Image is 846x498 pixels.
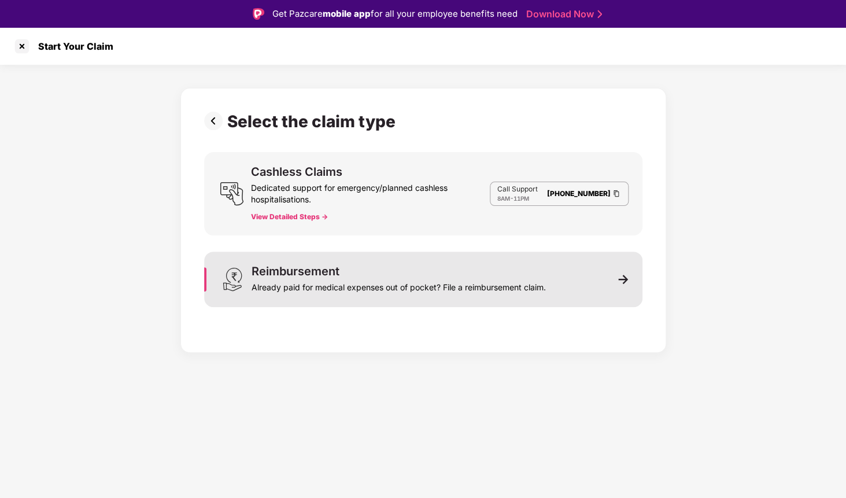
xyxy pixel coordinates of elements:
div: Cashless Claims [251,166,342,178]
a: [PHONE_NUMBER] [547,189,611,198]
div: - [497,194,538,203]
div: Get Pazcare for all your employee benefits need [272,7,518,21]
img: Stroke [597,8,602,20]
div: Select the claim type [227,112,400,131]
a: Download Now [526,8,599,20]
img: svg+xml;base64,PHN2ZyB3aWR0aD0iMjQiIGhlaWdodD0iMzEiIHZpZXdCb3g9IjAgMCAyNCAzMSIgZmlsbD0ibm9uZSIgeG... [220,267,245,292]
strong: mobile app [323,8,371,19]
button: View Detailed Steps -> [251,212,328,222]
img: Clipboard Icon [612,189,621,198]
img: Logo [253,8,264,20]
img: svg+xml;base64,PHN2ZyB3aWR0aD0iMjQiIGhlaWdodD0iMjUiIHZpZXdCb3g9IjAgMCAyNCAyNSIgZmlsbD0ibm9uZSIgeG... [220,182,244,206]
img: svg+xml;base64,PHN2ZyB3aWR0aD0iMTEiIGhlaWdodD0iMTEiIHZpZXdCb3g9IjAgMCAxMSAxMSIgZmlsbD0ibm9uZSIgeG... [618,274,629,285]
div: Start Your Claim [31,40,113,52]
div: Reimbursement [252,265,339,277]
span: 8AM [497,195,510,202]
img: svg+xml;base64,PHN2ZyBpZD0iUHJldi0zMngzMiIgeG1sbnM9Imh0dHA6Ly93d3cudzMub3JnLzIwMDAvc3ZnIiB3aWR0aD... [204,112,227,130]
div: Dedicated support for emergency/planned cashless hospitalisations. [251,178,489,205]
div: Already paid for medical expenses out of pocket? File a reimbursement claim. [252,277,546,293]
p: Call Support [497,185,538,194]
span: 11PM [513,195,529,202]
